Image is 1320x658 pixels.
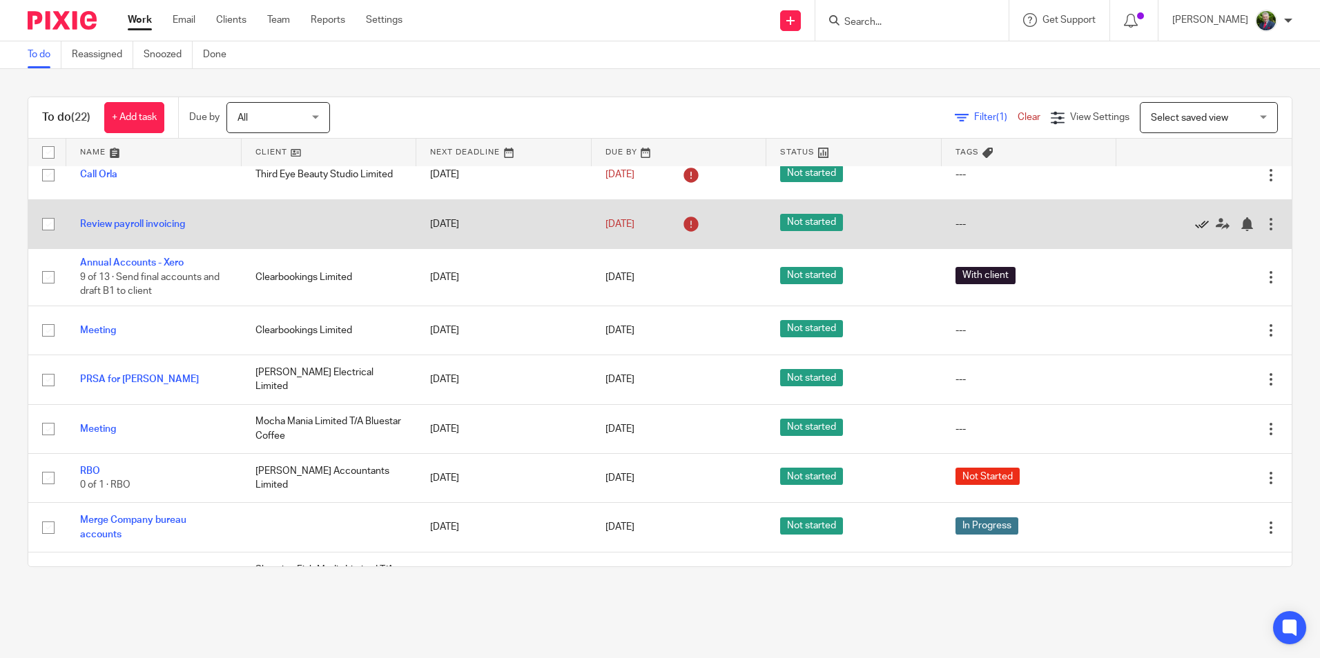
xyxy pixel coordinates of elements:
img: Pixie [28,11,97,30]
a: Meeting [80,326,116,335]
span: Not started [780,320,843,337]
a: + Add task [104,102,164,133]
span: 9 of 13 · Send final accounts and draft B1 to client [80,272,220,297]
td: [DATE] [416,454,592,503]
input: Search [843,17,967,29]
div: --- [955,323,1103,337]
img: download.png [1255,10,1277,32]
td: [DATE] [416,249,592,306]
a: Done [203,41,237,68]
span: [DATE] [605,424,634,434]
td: Clearbookings Limited [242,306,417,355]
span: Not started [780,267,843,284]
span: With client [955,267,1016,284]
h1: To do [42,110,90,125]
td: [PERSON_NAME] Electrical Limited [242,355,417,404]
a: Team [267,13,290,27]
span: [DATE] [605,170,634,179]
a: Snoozed [144,41,193,68]
a: PRSA for [PERSON_NAME] [80,375,199,384]
a: Clear [1018,112,1040,122]
span: Get Support [1042,15,1096,25]
td: Clearbookings Limited [242,249,417,306]
a: Annual Accounts - Xero [80,258,184,268]
a: Call Orla [80,170,117,179]
span: [DATE] [605,219,634,229]
span: Not started [780,566,843,584]
a: Reassigned [72,41,133,68]
span: Not started [780,369,843,386]
a: Reports [311,13,345,27]
span: Select saved view [1151,113,1228,123]
span: [DATE] [605,375,634,384]
td: [DATE] [416,404,592,453]
td: Mocha Mania Limited T/A Bluestar Coffee [242,404,417,453]
span: [DATE] [605,523,634,532]
p: Due by [189,110,220,124]
a: Review payroll invoicing [80,219,185,229]
a: Settings [366,13,402,27]
td: [DATE] [416,150,592,199]
td: Third Eye Beauty Studio Limited [242,150,417,199]
div: --- [955,422,1103,436]
a: Clients [216,13,246,27]
span: Not started [780,419,843,436]
span: Not started [780,165,843,182]
td: [DATE] [416,306,592,355]
span: [DATE] [605,473,634,483]
span: View Settings [1070,112,1129,122]
span: Not started [780,517,843,535]
div: --- [955,168,1103,181]
td: Shooting Fish Media Limited T/A Fabric Social [242,552,417,601]
td: [DATE] [416,503,592,552]
a: Meeting [80,424,116,434]
span: [DATE] [605,272,634,282]
span: 0 of 1 · RBO [80,480,130,490]
span: (1) [996,112,1007,122]
span: Not started [780,214,843,231]
a: Merge Company bureau accounts [80,515,186,539]
td: [DATE] [416,552,592,601]
div: --- [955,217,1103,231]
span: Tags [955,148,979,156]
span: (22) [71,112,90,123]
td: [DATE] [416,355,592,404]
a: To do [28,41,61,68]
a: Work [128,13,152,27]
td: [PERSON_NAME] Accountants Limited [242,454,417,503]
span: Filter [974,112,1018,122]
span: [DATE] [605,326,634,335]
a: RBO [80,466,100,476]
span: Not Started [955,468,1020,485]
p: [PERSON_NAME] [1172,13,1248,27]
span: Not started [780,468,843,485]
a: Mark as done [1195,217,1216,231]
a: Email [173,13,195,27]
span: All [237,113,248,123]
td: [DATE] [416,199,592,248]
div: --- [955,372,1103,386]
span: In Progress [955,517,1018,535]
